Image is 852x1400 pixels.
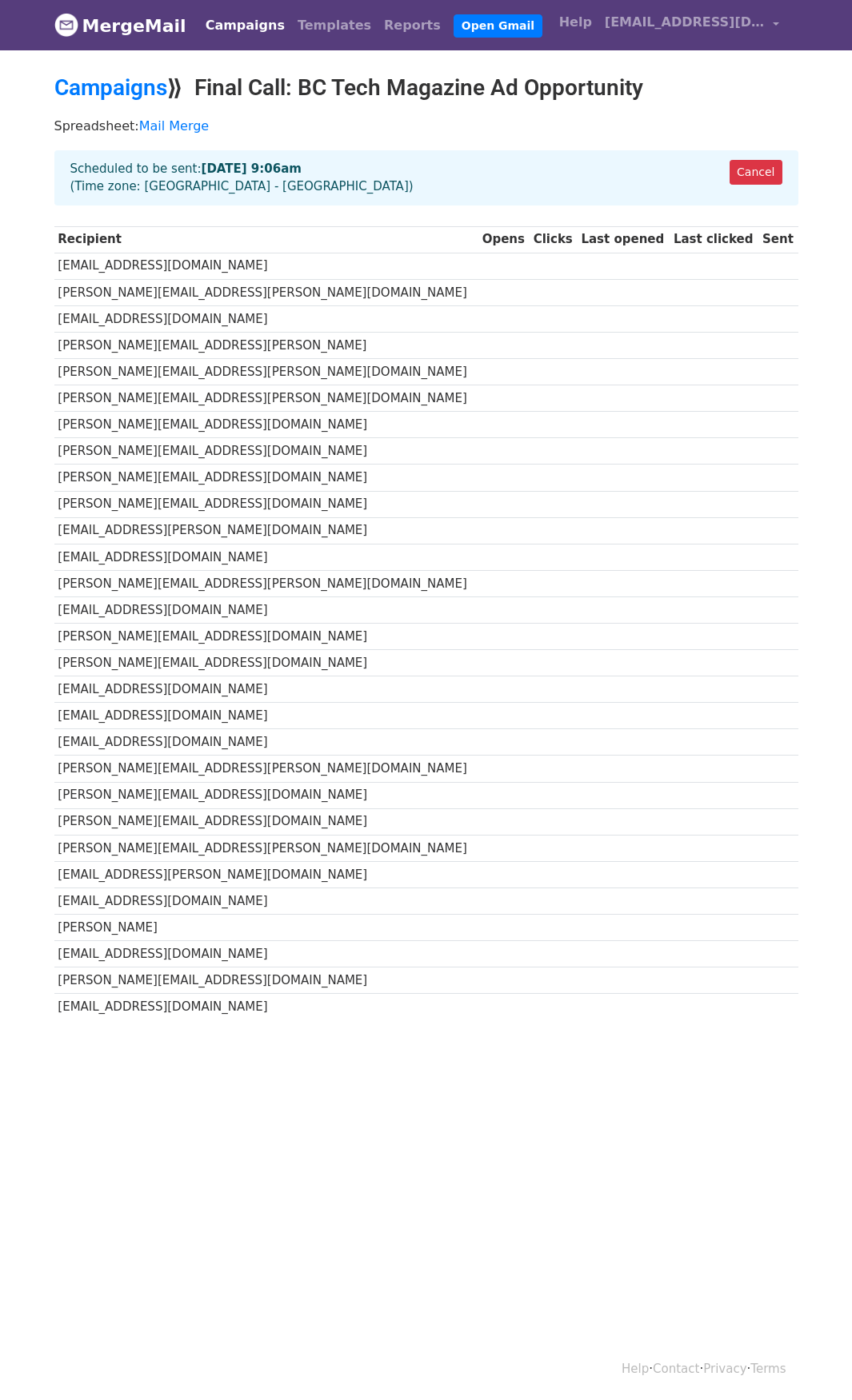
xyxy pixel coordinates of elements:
[54,332,478,358] td: [PERSON_NAME][EMAIL_ADDRESS][PERSON_NAME]
[54,226,478,253] th: Recipient
[530,226,578,253] th: Clicks
[54,150,798,205] div: Scheduled to be sent: (Time zone: [GEOGRAPHIC_DATA] - [GEOGRAPHIC_DATA])
[730,160,782,185] a: Cancel
[750,1362,786,1376] a: Terms
[54,305,478,332] td: [EMAIL_ADDRESS][DOMAIN_NAME]
[605,13,765,32] span: [EMAIL_ADDRESS][DOMAIN_NAME]
[703,1362,746,1376] a: Privacy
[622,1362,649,1376] a: Help
[54,412,478,438] td: [PERSON_NAME][EMAIL_ADDRESS][DOMAIN_NAME]
[54,279,478,305] td: [PERSON_NAME][EMAIL_ADDRESS][PERSON_NAME][DOMAIN_NAME]
[653,1362,699,1376] a: Contact
[54,253,478,279] td: [EMAIL_ADDRESS][DOMAIN_NAME]
[54,756,478,782] td: [PERSON_NAME][EMAIL_ADDRESS][PERSON_NAME][DOMAIN_NAME]
[54,118,798,134] p: Spreadsheet:
[54,570,478,596] td: [PERSON_NAME][EMAIL_ADDRESS][PERSON_NAME][DOMAIN_NAME]
[54,465,478,491] td: [PERSON_NAME][EMAIL_ADDRESS][DOMAIN_NAME]
[139,118,210,134] a: Mail Merge
[454,14,542,38] a: Open Gmail
[54,74,798,102] h2: ⟫ Final Call: BC Tech Magazine Ad Opportunity
[54,861,478,887] td: [EMAIL_ADDRESS][PERSON_NAME][DOMAIN_NAME]
[54,624,478,650] td: [PERSON_NAME][EMAIL_ADDRESS][DOMAIN_NAME]
[54,994,478,1020] td: [EMAIL_ADDRESS][DOMAIN_NAME]
[54,517,478,544] td: [EMAIL_ADDRESS][PERSON_NAME][DOMAIN_NAME]
[378,10,447,42] a: Reports
[758,226,798,253] th: Sent
[553,6,598,38] a: Help
[54,13,78,37] img: MergeMail logo
[54,438,478,465] td: [PERSON_NAME][EMAIL_ADDRESS][DOMAIN_NAME]
[54,676,478,703] td: [EMAIL_ADDRESS][DOMAIN_NAME]
[598,6,786,44] a: [EMAIL_ADDRESS][DOMAIN_NAME]
[54,729,478,756] td: [EMAIL_ADDRESS][DOMAIN_NAME]
[670,226,758,253] th: Last clicked
[54,703,478,729] td: [EMAIL_ADDRESS][DOMAIN_NAME]
[54,359,478,385] td: [PERSON_NAME][EMAIL_ADDRESS][PERSON_NAME][DOMAIN_NAME]
[54,808,478,835] td: [PERSON_NAME][EMAIL_ADDRESS][DOMAIN_NAME]
[54,967,478,994] td: [PERSON_NAME][EMAIL_ADDRESS][DOMAIN_NAME]
[54,9,186,42] a: MergeMail
[54,544,478,570] td: [EMAIL_ADDRESS][DOMAIN_NAME]
[578,226,670,253] th: Last opened
[54,782,478,808] td: [PERSON_NAME][EMAIL_ADDRESS][DOMAIN_NAME]
[54,915,478,941] td: [PERSON_NAME]
[54,887,478,914] td: [EMAIL_ADDRESS][DOMAIN_NAME]
[54,941,478,967] td: [EMAIL_ADDRESS][DOMAIN_NAME]
[478,226,530,253] th: Opens
[54,385,478,412] td: [PERSON_NAME][EMAIL_ADDRESS][PERSON_NAME][DOMAIN_NAME]
[54,650,478,676] td: [PERSON_NAME][EMAIL_ADDRESS][DOMAIN_NAME]
[291,10,378,42] a: Templates
[202,162,302,176] strong: [DATE] 9:06am
[54,74,167,101] a: Campaigns
[54,596,478,623] td: [EMAIL_ADDRESS][DOMAIN_NAME]
[54,835,478,861] td: [PERSON_NAME][EMAIL_ADDRESS][PERSON_NAME][DOMAIN_NAME]
[199,10,291,42] a: Campaigns
[54,491,478,517] td: [PERSON_NAME][EMAIL_ADDRESS][DOMAIN_NAME]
